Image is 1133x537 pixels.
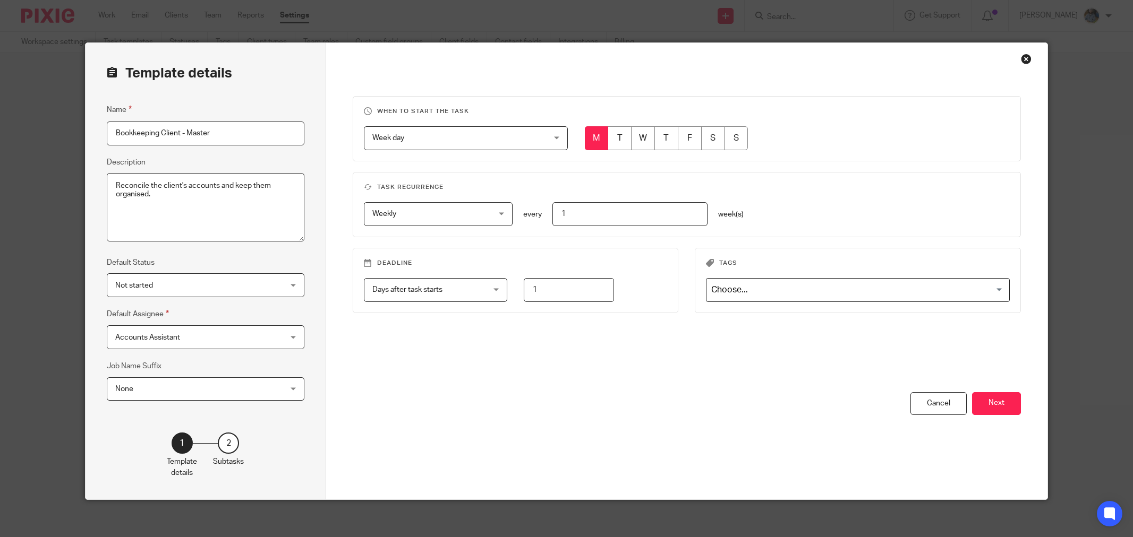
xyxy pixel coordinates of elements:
div: 1 [172,432,193,454]
div: Cancel [910,392,967,415]
input: Search for option [708,281,1003,299]
span: week(s) [718,211,744,218]
h3: Task recurrence [364,183,1010,192]
div: 2 [218,432,239,454]
p: Subtasks [213,456,244,467]
label: Name [107,103,132,116]
span: Accounts Assistant [115,334,180,341]
h3: Tags [706,259,1010,267]
label: Default Status [107,257,155,268]
div: Close this dialog window [1021,54,1032,64]
span: None [115,385,133,393]
p: Template details [167,456,197,478]
h3: When to start the task [364,107,1010,116]
button: Next [972,392,1021,415]
div: Search for option [706,278,1010,302]
h2: Template details [107,64,232,82]
h3: Deadline [364,259,668,267]
label: Description [107,157,146,168]
span: Not started [115,282,153,289]
label: Default Assignee [107,308,169,320]
p: every [523,209,542,220]
span: Week day [372,134,404,142]
textarea: Reconcile the client's accounts and keep them organised. [107,173,304,242]
label: Job Name Suffix [107,361,161,371]
span: Weekly [372,210,396,218]
span: Days after task starts [372,286,442,293]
